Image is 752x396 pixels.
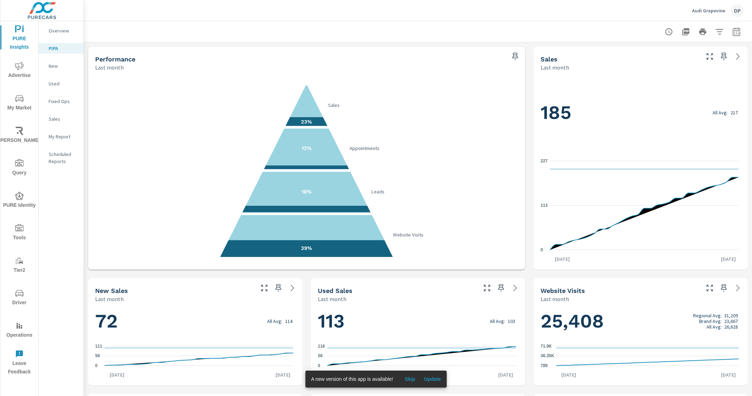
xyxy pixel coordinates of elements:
[693,313,722,318] p: Regional Avg:
[267,318,282,324] p: All Avg:
[0,21,38,378] div: nav menu
[259,282,270,294] button: Make Fullscreen
[692,7,725,14] p: Audi Grapevine
[95,353,100,358] text: 56
[724,324,738,330] p: 26,628
[318,287,352,294] h5: Used Sales
[729,25,744,39] button: Select Date Range
[508,318,515,324] p: 103
[2,322,36,340] span: Operations
[541,55,557,63] h5: Sales
[541,309,741,333] h1: 25,408
[95,363,98,368] text: 0
[393,232,424,238] text: Website Visits
[271,371,295,378] p: [DATE]
[716,371,741,378] p: [DATE]
[699,318,722,324] p: Brand Avg:
[301,245,312,251] text: 39%
[39,25,84,36] div: Overview
[273,282,284,294] span: Save this to your personalized report
[49,115,78,122] p: Sales
[49,45,78,52] p: PIPA
[541,63,569,72] p: Last month
[2,257,36,275] span: Tier2
[713,110,728,115] p: All Avg:
[49,80,78,87] p: Used
[541,295,569,303] p: Last month
[724,313,738,318] p: 31,209
[490,318,505,324] p: All Avg:
[495,282,507,294] span: Save this to your personalized report
[95,295,124,303] p: Last month
[493,371,518,378] p: [DATE]
[2,224,36,242] span: Tools
[399,373,421,385] button: Skip
[318,353,323,358] text: 58
[49,98,78,105] p: Fixed Ops
[421,373,444,385] button: Update
[318,363,320,368] text: 0
[541,247,543,252] text: 0
[318,344,325,349] text: 116
[287,282,298,294] a: See more details in report
[550,256,575,263] p: [DATE]
[481,282,493,294] button: Make Fullscreen
[732,282,744,294] a: See more details in report
[285,318,292,324] p: 114
[704,51,715,62] button: Make Fullscreen
[350,145,380,151] text: Appointments
[39,114,84,124] div: Sales
[39,96,84,107] div: Fixed Ops
[39,149,84,167] div: Scheduled Reports
[39,61,84,71] div: New
[731,4,744,17] div: DP
[371,188,385,195] text: Leads
[95,55,135,63] h5: Performance
[541,363,548,368] text: 789
[718,282,729,294] span: Save this to your personalized report
[95,344,102,349] text: 111
[95,63,124,72] p: Last month
[49,151,78,165] p: Scheduled Reports
[311,376,393,382] span: A new version of this app is available!
[2,94,36,112] span: My Market
[541,344,552,349] text: 71.9K
[2,127,36,145] span: [PERSON_NAME]
[39,43,84,54] div: PIPA
[401,376,418,382] span: Skip
[39,78,84,89] div: Used
[95,287,128,294] h5: New Sales
[301,119,312,125] text: 23%
[724,318,738,324] p: 23,667
[679,25,693,39] button: "Export Report to PDF"
[541,101,741,125] h1: 185
[39,131,84,142] div: My Report
[49,27,78,34] p: Overview
[696,25,710,39] button: Print Report
[541,287,585,294] h5: Website Visits
[731,110,738,115] p: 217
[556,371,581,378] p: [DATE]
[541,203,548,208] text: 113
[318,295,346,303] p: Last month
[713,25,727,39] button: Apply Filters
[541,158,548,163] text: 227
[318,309,518,333] h1: 113
[707,324,722,330] p: All Avg:
[2,192,36,210] span: PURE Identity
[95,309,295,333] h1: 72
[49,133,78,140] p: My Report
[328,102,340,108] text: Sales
[2,159,36,177] span: Query
[302,188,312,195] text: 18%
[2,289,36,307] span: Driver
[718,51,729,62] span: Save this to your personalized report
[541,354,554,359] text: 36.35K
[2,350,36,376] span: Leave Feedback
[105,371,129,378] p: [DATE]
[49,62,78,70] p: New
[732,51,744,62] a: See more details in report
[302,145,312,151] text: 12%
[704,282,715,294] button: Make Fullscreen
[716,256,741,263] p: [DATE]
